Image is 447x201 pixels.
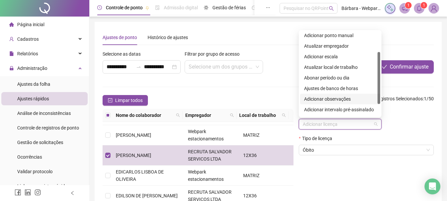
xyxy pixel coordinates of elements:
div: Cancelar fechamento da folha [300,115,380,126]
span: lock [9,66,14,71]
span: file-done [155,5,160,10]
button: Limpar todos [103,95,148,106]
span: file [9,51,14,56]
span: linkedin [24,189,31,196]
span: check-square [108,98,112,103]
span: instagram [34,189,41,196]
div: Atualizar empregador [300,41,380,51]
span: user-add [9,37,14,41]
div: Adicionar intervalo pré-assinalado [304,106,376,113]
span: search [176,113,180,117]
div: Adicionar escala [304,53,376,60]
span: notification [402,5,408,11]
button: Confirmar ajuste [377,60,434,74]
span: pushpin [145,6,149,10]
span: ellipsis [266,5,270,10]
span: Link para registro rápido [17,183,67,189]
span: MATRIZ [243,173,259,178]
span: 1 [423,3,425,8]
span: [PERSON_NAME] [116,132,151,138]
span: sun [204,5,208,10]
span: Validar protocolo [17,169,53,174]
span: clock-circle [97,5,102,10]
span: Análise de inconsistências [17,111,71,116]
span: Relatórios [17,51,38,56]
span: dashboard [252,5,256,10]
span: Webpark estacionamentos [188,129,224,141]
div: Atualizar local de trabalho [304,64,376,71]
span: EDILSON DE [PERSON_NAME] [116,193,178,198]
span: Ajustes da folha [17,81,50,87]
div: Ajustes de ponto [103,34,137,41]
span: : 1 / 50 [375,95,434,106]
span: search [281,110,287,120]
span: Nome do colaborador [116,112,173,119]
span: Gestão de solicitações [17,140,63,145]
span: search [230,113,234,117]
span: Bárbara - Webpark estacionamentos [341,5,381,12]
div: Adicionar intervalo pré-assinalado [300,104,380,115]
span: Local de trabalho [239,112,279,119]
div: Abonar período ou dia [300,73,380,83]
span: 12X36 [243,153,257,158]
span: home [9,22,14,27]
span: Controle de ponto [106,5,143,10]
span: Ocorrências [17,154,42,160]
span: Webpark estacionamentos [188,169,224,182]
span: MATRIZ [243,132,259,138]
span: Limpar todos [115,97,143,104]
span: RECRUTA SALVADOR SERVICOS LTDA [188,149,232,162]
span: Ajustes rápidos [17,96,49,101]
span: Gestão de férias [212,5,246,10]
span: [PERSON_NAME] [116,153,151,158]
span: bell [416,5,422,11]
sup: 1 [405,2,412,9]
span: to [136,64,141,70]
img: sparkle-icon.fc2bf0ac1784a2077858766a79e2daf3.svg [386,5,394,12]
div: Atualizar empregador [304,42,376,50]
span: Admissão digital [164,5,198,10]
span: Cadastros [17,36,39,42]
span: search [229,110,235,120]
span: left [70,191,75,195]
sup: 1 [421,2,427,9]
div: Adicionar ponto manual [300,30,380,41]
span: search [329,6,334,11]
span: EDICARLOS LISBOA DE OLIVEIRA [116,169,164,182]
div: Ajustes de banco de horas [304,85,376,92]
div: Ajustes de banco de horas [300,83,380,94]
span: 1 [407,3,410,8]
div: Abonar período ou dia [304,74,376,81]
span: Confirmar ajuste [390,63,428,71]
span: search [282,113,286,117]
label: Tipo de licença [299,135,336,142]
img: 80825 [429,3,439,13]
div: Atualizar local de trabalho [300,62,380,73]
span: check [382,64,387,70]
span: Página inicial [17,22,44,27]
span: 12X36 [243,193,257,198]
label: Selecione as datas [103,50,145,58]
span: search [175,110,181,120]
div: Adicionar observações [304,95,376,103]
div: Adicionar observações [300,94,380,104]
span: Controle de registros de ponto [17,125,79,130]
div: Adicionar escala [300,51,380,62]
span: Registros Selecionados [375,96,423,101]
div: Open Intercom Messenger [425,178,440,194]
span: facebook [15,189,21,196]
span: Adicionar licença [303,119,378,129]
span: swap-right [136,64,141,70]
span: Administração [17,66,47,71]
span: Empregador [185,112,227,119]
span: Óbito [303,145,430,155]
div: Histórico de ajustes [148,34,188,41]
label: Filtrar por grupo de acesso [185,50,244,58]
div: Adicionar ponto manual [304,32,376,39]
